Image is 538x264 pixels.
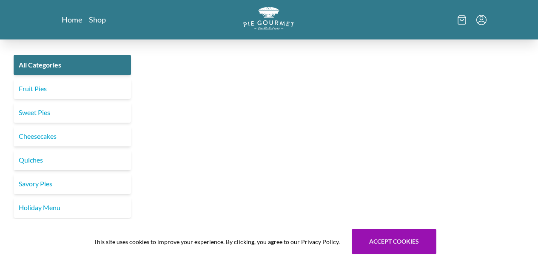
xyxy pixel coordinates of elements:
a: Cheesecakes [14,126,131,146]
span: This site uses cookies to improve your experience. By clicking, you agree to our Privacy Policy. [94,237,340,246]
a: Holiday Menu [14,197,131,218]
a: Home [62,14,82,25]
a: Shop [89,14,106,25]
a: Sweet Pies [14,102,131,123]
a: Fruit Pies [14,79,131,99]
a: Savory Pies [14,174,131,194]
button: Menu [476,15,487,25]
img: logo [243,7,294,30]
a: Logo [243,7,294,33]
a: Quiches [14,150,131,170]
button: Accept cookies [352,229,436,254]
a: All Categories [14,55,131,75]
